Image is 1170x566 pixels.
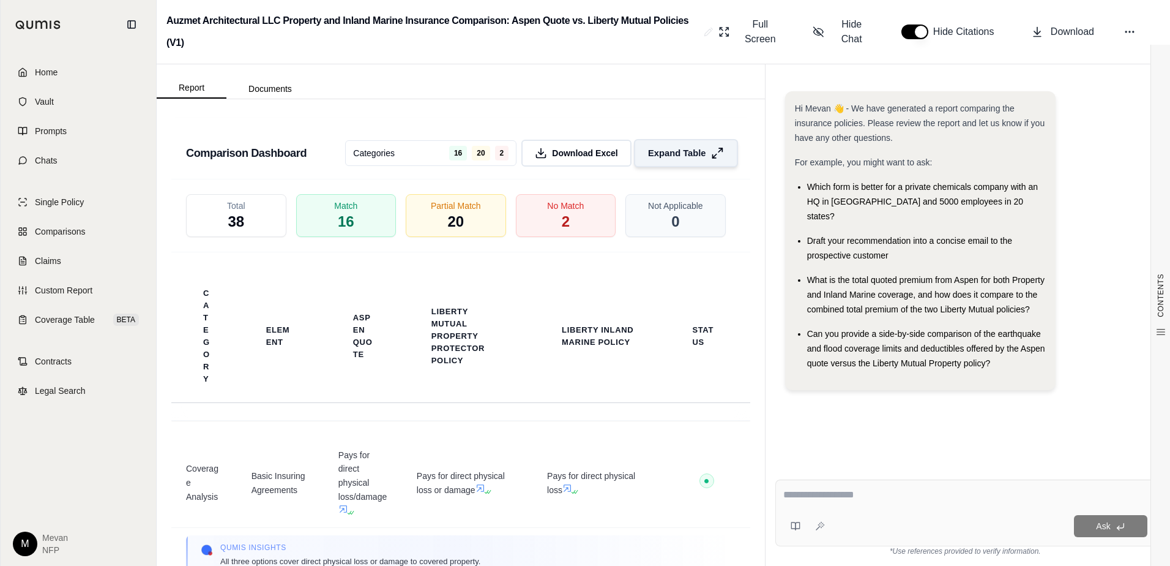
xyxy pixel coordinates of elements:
img: Qumis Logo [15,20,61,29]
h3: Comparison Dashboard [186,142,307,164]
span: BETA [113,314,139,326]
span: Expand Table [648,147,706,160]
span: 38 [228,213,244,232]
span: Vault [35,96,54,108]
span: Download [1051,25,1094,39]
span: Mevan [42,532,68,544]
button: Hide Chat [808,12,877,51]
button: Ask [1074,515,1147,537]
a: Home [8,59,149,86]
span: CONTENTS [1156,274,1166,317]
span: Ask [1096,521,1110,531]
span: Prompts [35,125,67,137]
button: Report [157,78,226,99]
span: Comparisons [35,225,85,238]
button: Categories16202 [345,140,516,166]
span: Claims [35,255,61,267]
th: Liberty Inland Marine Policy [547,317,648,356]
button: Documents [226,79,314,99]
a: Legal Search [8,377,149,404]
a: Single Policy [8,189,149,216]
span: Single Policy [35,196,84,208]
span: Total [227,200,245,213]
span: Home [35,66,58,78]
span: Partial Match [431,200,481,213]
span: 20 [472,146,490,160]
span: Legal Search [35,385,86,397]
span: Coverage Analysis [186,462,222,504]
a: Claims [8,247,149,274]
button: Expand Table [634,139,738,167]
h2: Auzmet Architectural LLC Property and Inland Marine Insurance Comparison: Aspen Quote vs. Liberty... [166,10,699,54]
span: Pays for direct physical loss [547,469,648,497]
span: Qumis INSIGHTS [220,543,480,553]
div: *Use references provided to verify information. [775,546,1155,556]
button: Download [1026,20,1099,44]
a: Comparisons [8,218,149,245]
span: Full Screen [737,17,783,47]
a: Contracts [8,348,149,375]
span: Categories [353,147,395,159]
button: Collapse sidebar [122,15,141,34]
button: ● [699,474,714,492]
button: Download Excel [521,140,631,167]
span: Hide Citations [933,25,1002,39]
a: Prompts [8,118,149,145]
span: Download Excel [552,147,617,159]
span: Match [334,200,357,213]
span: Contracts [35,355,72,368]
span: Chats [35,154,58,167]
span: For example, you might want to ask: [795,157,933,167]
span: Not Applicable [648,200,703,213]
span: 20 [447,213,464,232]
button: Full Screen [714,12,788,51]
span: 2 [562,213,570,232]
span: ● [704,476,710,486]
span: 0 [671,213,679,232]
th: Element [252,317,309,356]
span: Which form is better for a private chemicals company with an HQ in [GEOGRAPHIC_DATA] and 5000 emp... [807,182,1038,221]
span: Custom Report [35,284,92,296]
span: What is the total quoted premium from Aspen for both Property and Inland Marine coverage, and how... [807,275,1045,314]
span: No Match [547,200,584,213]
span: Basic Insuring Agreements [252,469,309,497]
th: Aspen Quote [338,304,387,368]
span: Hide Chat [832,17,872,47]
a: Chats [8,147,149,174]
span: 2 [495,146,509,160]
span: Draft your recommendation into a concise email to the prospective customer [807,236,1012,260]
span: 16 [338,213,354,232]
span: Pays for direct physical loss or damage [417,469,518,497]
span: NFP [42,544,68,556]
th: Liberty Mutual Property Protector Policy [417,298,518,374]
img: Qumis [201,544,213,556]
th: Status [677,317,730,356]
span: Coverage Table [35,314,95,326]
span: Hi Mevan 👋 - We have generated a report comparing the insurance policies. Please review the repor... [795,104,1045,143]
a: Vault [8,88,149,115]
span: Pays for direct physical loss/damage [338,448,387,518]
span: Can you provide a side-by-side comparison of the earthquake and flood coverage limits and deducti... [807,329,1045,368]
a: Custom Report [8,277,149,304]
a: Coverage TableBETA [8,306,149,333]
div: M [13,532,37,556]
th: Category [188,280,225,393]
span: 16 [449,146,467,160]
